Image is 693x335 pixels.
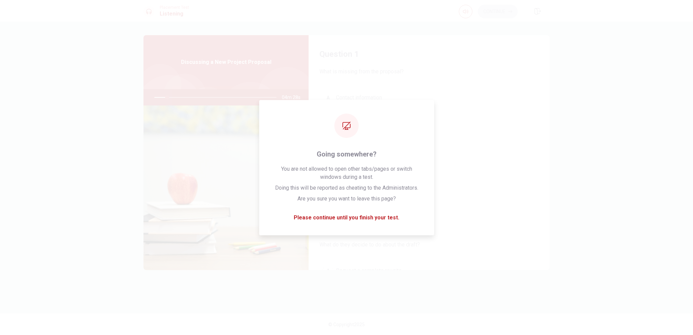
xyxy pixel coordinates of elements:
span: Request a complete rewrite [336,267,402,275]
span: What do they decide to do about the draft? [319,241,539,249]
span: 04m 28s [282,89,306,105]
span: A table of contents [336,144,381,152]
span: What is missing from the proposal? [319,68,539,76]
div: A [322,265,333,276]
button: DAn executive summary [319,164,539,181]
span: Contact information [336,94,382,102]
button: CA table of contents [319,139,539,156]
button: BTimeline and budget specifics [319,114,539,131]
h4: Question 2 [319,222,539,233]
h4: Question 1 [319,49,539,59]
button: ARequest a complete rewrite [319,262,539,279]
img: Discussing a New Project Proposal [143,105,309,270]
span: Discussing a New Project Proposal [181,58,271,66]
span: © Copyright 2025 [328,322,365,327]
div: D [322,167,333,178]
h1: Listening [160,10,189,18]
div: C [322,142,333,153]
span: Placement Test [160,5,189,10]
span: An executive summary [336,169,389,177]
button: AContact information [319,89,539,106]
span: Timeline and budget specifics [336,119,407,127]
div: B [322,117,333,128]
div: A [322,92,333,103]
